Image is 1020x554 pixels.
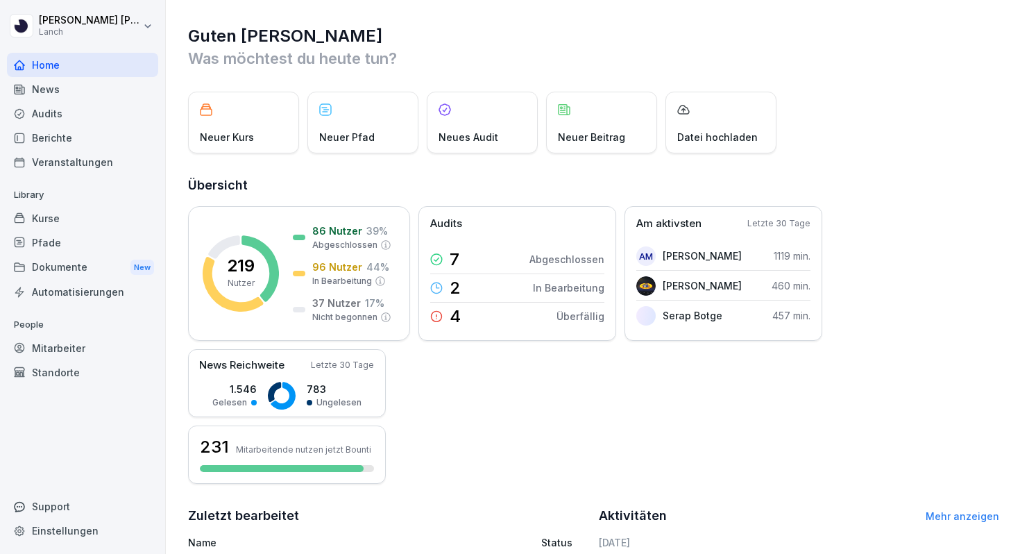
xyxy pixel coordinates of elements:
[541,535,572,550] p: Status
[529,252,604,267] p: Abgeschlossen
[7,360,158,385] a: Standorte
[312,275,372,287] p: In Bearbeitung
[7,101,158,126] a: Audits
[188,176,999,195] h2: Übersicht
[636,276,656,296] img: g4w5x5mlkjus3ukx1xap2hc0.png
[7,206,158,230] a: Kurse
[7,230,158,255] a: Pfade
[366,260,389,274] p: 44 %
[236,444,371,455] p: Mitarbeitende nutzen jetzt Bounti
[7,77,158,101] a: News
[450,251,459,268] p: 7
[39,15,140,26] p: [PERSON_NAME] [PERSON_NAME]
[212,382,257,396] p: 1.546
[450,308,461,325] p: 4
[188,506,589,526] h2: Zuletzt bearbeitet
[7,255,158,280] div: Dokumente
[319,130,375,144] p: Neuer Pfad
[747,217,810,230] p: Letzte 30 Tage
[663,278,742,293] p: [PERSON_NAME]
[558,130,625,144] p: Neuer Beitrag
[556,309,604,324] p: Überfällig
[7,280,158,304] a: Automatisierungen
[200,130,254,144] p: Neuer Kurs
[7,314,158,336] p: People
[311,359,374,371] p: Letzte 30 Tage
[636,216,702,232] p: Am aktivsten
[636,306,656,326] img: fgodp68hp0emq4hpgfcp6x9z.png
[312,260,362,274] p: 96 Nutzer
[7,126,158,150] a: Berichte
[312,311,377,324] p: Nicht begonnen
[212,396,247,409] p: Gelesen
[188,535,433,550] p: Name
[39,27,140,37] p: Lanch
[677,130,758,144] p: Datei hochladen
[200,435,229,459] h3: 231
[533,280,604,295] p: In Bearbeitung
[430,216,462,232] p: Audits
[312,239,377,251] p: Abgeschlossen
[228,277,255,289] p: Nutzer
[316,396,362,409] p: Ungelesen
[599,506,667,526] h2: Aktivitäten
[188,47,999,69] p: Was möchtest du heute tun?
[7,494,158,519] div: Support
[7,255,158,280] a: DokumenteNew
[188,25,999,47] h1: Guten [PERSON_NAME]
[199,358,284,373] p: News Reichweite
[772,278,810,293] p: 460 min.
[227,258,255,274] p: 219
[312,296,361,310] p: 37 Nutzer
[312,224,362,238] p: 86 Nutzer
[663,308,722,323] p: Serap Botge
[663,249,742,263] p: [PERSON_NAME]
[450,280,461,296] p: 2
[926,510,999,522] a: Mehr anzeigen
[7,150,158,174] a: Veranstaltungen
[772,308,810,323] p: 457 min.
[636,246,656,266] div: AM
[7,336,158,360] a: Mitarbeiter
[599,535,1000,550] h6: [DATE]
[7,184,158,206] p: Library
[366,224,388,238] p: 39 %
[774,249,810,263] p: 1119 min.
[307,382,362,396] p: 783
[439,130,498,144] p: Neues Audit
[365,296,384,310] p: 17 %
[130,260,154,276] div: New
[7,53,158,77] a: Home
[7,519,158,543] a: Einstellungen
